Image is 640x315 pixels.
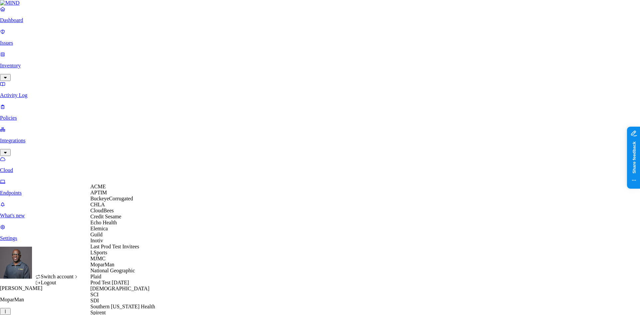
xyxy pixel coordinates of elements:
span: MJMC [90,256,105,261]
span: Last Prod Test Invitees [90,244,139,249]
span: Plaid [90,274,101,279]
span: Echo Health [90,220,117,225]
span: Southern [US_STATE] Health [90,304,155,309]
span: [DEMOGRAPHIC_DATA] [90,286,149,291]
span: APTIM [90,190,107,195]
span: Guild [90,232,102,237]
div: Logout [35,280,79,286]
span: National Geographic [90,268,135,273]
span: Credit Sesame [90,214,121,219]
span: SDI [90,298,99,303]
span: ACME [90,184,106,189]
span: Switch account [41,274,73,279]
span: LSports [90,250,107,255]
span: BuckeyeCorrugated [90,196,133,201]
span: CHLA [90,202,105,207]
span: SCI [90,292,99,297]
span: CloudBees [90,208,114,213]
span: Inotiv [90,238,103,243]
span: Prod Test [DATE] [90,280,129,285]
span: Elemica [90,226,108,231]
span: MoparMan [90,262,114,267]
